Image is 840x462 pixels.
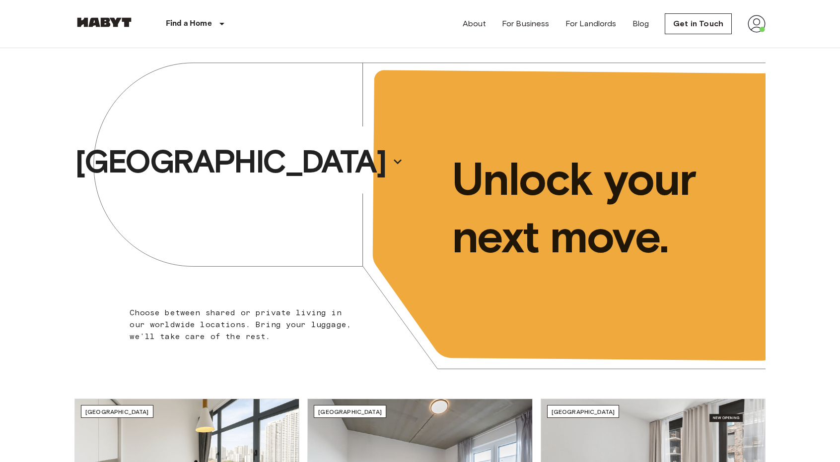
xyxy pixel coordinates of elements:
[452,150,750,265] p: Unlock your next move.
[71,139,408,184] button: [GEOGRAPHIC_DATA]
[130,307,357,343] p: Choose between shared or private living in our worldwide locations. Bring your luggage, we'll tak...
[565,18,617,30] a: For Landlords
[166,18,212,30] p: Find a Home
[632,18,649,30] a: Blog
[74,17,134,27] img: Habyt
[665,13,732,34] a: Get in Touch
[463,18,486,30] a: About
[75,142,386,181] p: [GEOGRAPHIC_DATA]
[318,408,382,415] span: [GEOGRAPHIC_DATA]
[748,15,766,33] img: avatar
[85,408,149,415] span: [GEOGRAPHIC_DATA]
[502,18,550,30] a: For Business
[552,408,615,415] span: [GEOGRAPHIC_DATA]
